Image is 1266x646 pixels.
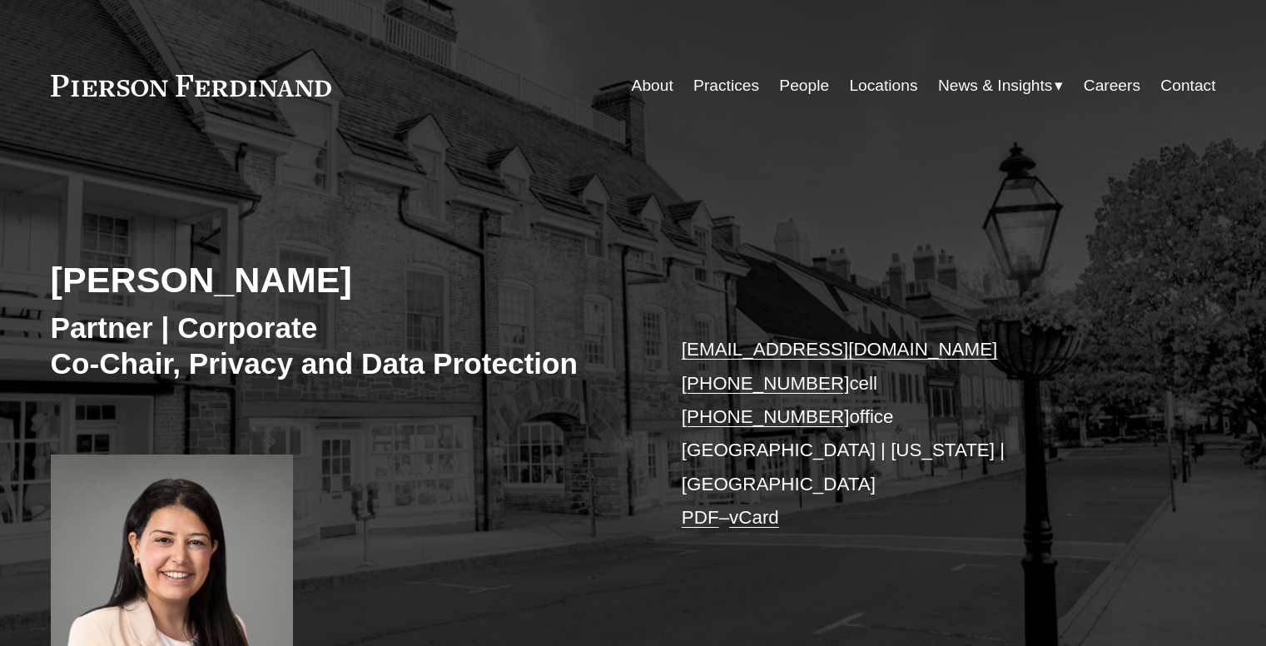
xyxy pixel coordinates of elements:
a: Careers [1084,70,1140,102]
a: PDF [682,507,719,528]
h3: Partner | Corporate Co-Chair, Privacy and Data Protection [51,310,633,382]
a: [EMAIL_ADDRESS][DOMAIN_NAME] [682,339,997,360]
a: folder dropdown [938,70,1064,102]
a: Practices [693,70,759,102]
a: Contact [1160,70,1215,102]
a: [PHONE_NUMBER] [682,406,850,427]
a: [PHONE_NUMBER] [682,373,850,394]
a: About [632,70,673,102]
a: Locations [849,70,917,102]
h2: [PERSON_NAME] [51,258,633,301]
a: vCard [729,507,779,528]
a: People [779,70,829,102]
p: cell office [GEOGRAPHIC_DATA] | [US_STATE] | [GEOGRAPHIC_DATA] – [682,333,1167,534]
span: News & Insights [938,72,1053,101]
